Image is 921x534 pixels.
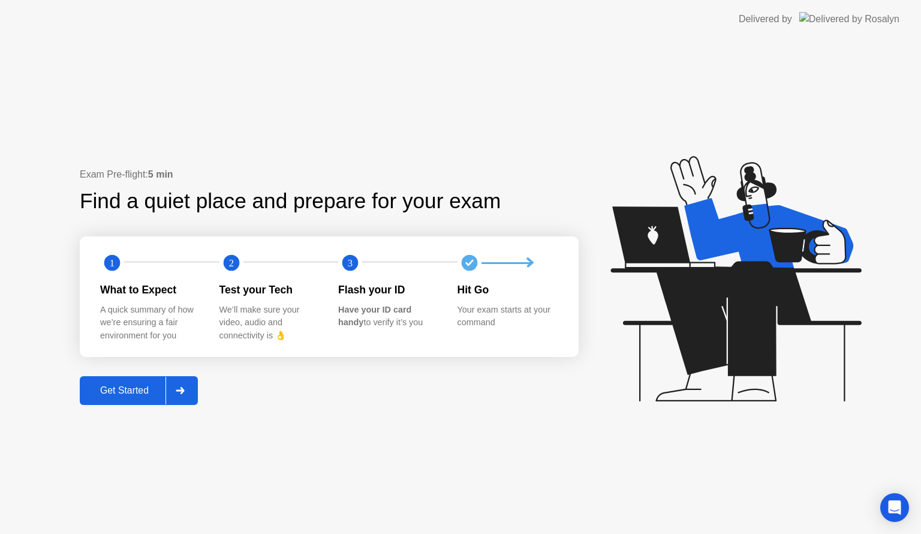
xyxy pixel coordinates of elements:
div: Delivered by [739,12,792,26]
div: Open Intercom Messenger [880,493,909,522]
button: Get Started [80,376,198,405]
div: A quick summary of how we’re ensuring a fair environment for you [100,304,200,343]
text: 2 [228,257,233,269]
div: Flash your ID [338,282,438,298]
b: 5 min [148,169,173,179]
text: 3 [348,257,353,269]
div: What to Expect [100,282,200,298]
div: Test your Tech [219,282,320,298]
div: Hit Go [458,282,558,298]
text: 1 [110,257,115,269]
div: Find a quiet place and prepare for your exam [80,185,502,217]
div: We’ll make sure your video, audio and connectivity is 👌 [219,304,320,343]
div: Get Started [83,385,165,396]
div: to verify it’s you [338,304,438,329]
img: Delivered by Rosalyn [799,12,899,26]
div: Exam Pre-flight: [80,167,579,182]
div: Your exam starts at your command [458,304,558,329]
b: Have your ID card handy [338,305,411,328]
